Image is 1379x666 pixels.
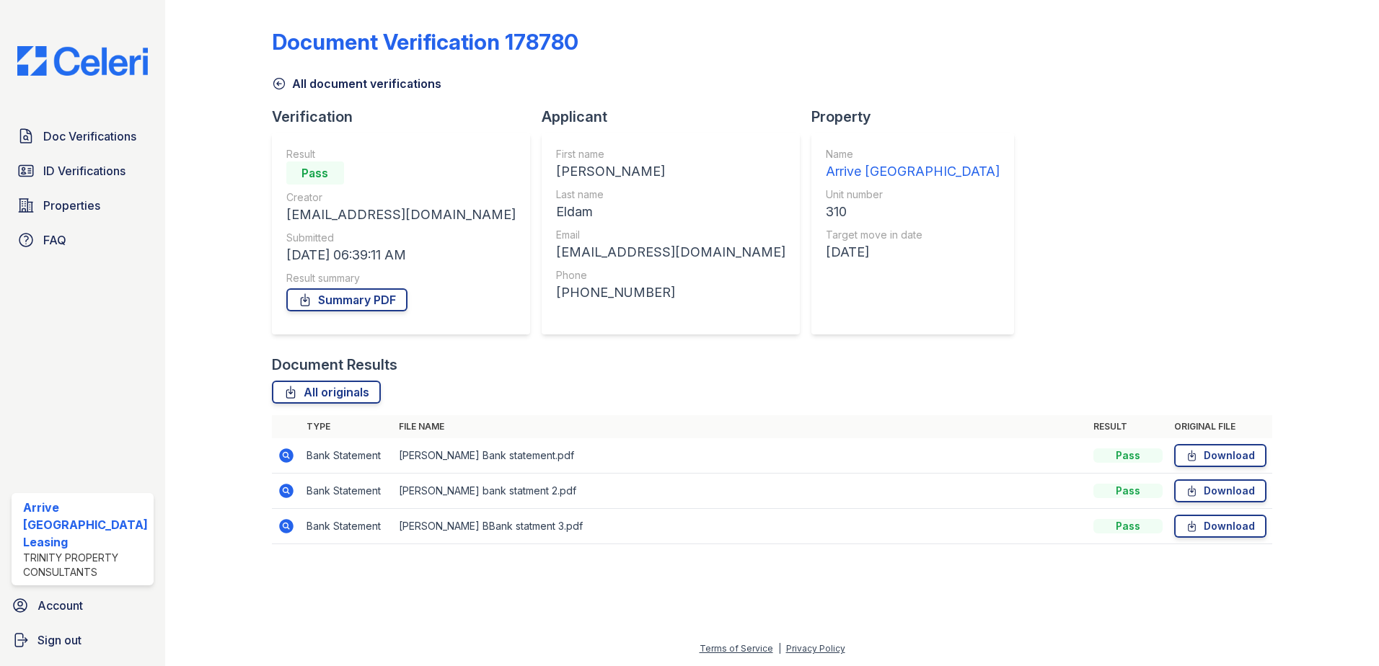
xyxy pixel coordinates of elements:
[1174,444,1266,467] a: Download
[1174,479,1266,502] a: Download
[43,197,100,214] span: Properties
[556,228,785,242] div: Email
[826,187,1000,202] div: Unit number
[272,355,397,375] div: Document Results
[272,75,441,92] a: All document verifications
[700,643,773,654] a: Terms of Service
[286,205,516,225] div: [EMAIL_ADDRESS][DOMAIN_NAME]
[286,245,516,265] div: [DATE] 06:39:11 AM
[786,643,845,654] a: Privacy Policy
[826,228,1000,242] div: Target move in date
[43,231,66,249] span: FAQ
[1168,415,1272,438] th: Original file
[286,147,516,161] div: Result
[301,474,393,509] td: Bank Statement
[286,288,407,311] a: Summary PDF
[6,591,159,620] a: Account
[301,509,393,544] td: Bank Statement
[6,46,159,76] img: CE_Logo_Blue-a8612792a0a2168367f1c8372b55b34899dd931a85d93a1a3d3e32e68fde9ad4.png
[6,626,159,654] a: Sign out
[1093,448,1163,463] div: Pass
[272,29,578,55] div: Document Verification 178780
[38,631,81,649] span: Sign out
[301,438,393,474] td: Bank Statement
[393,438,1088,474] td: [PERSON_NAME] Bank statement.pdf
[393,474,1088,509] td: [PERSON_NAME] bank statment 2.pdf
[393,415,1088,438] th: File name
[23,499,148,551] div: Arrive [GEOGRAPHIC_DATA] Leasing
[393,509,1088,544] td: [PERSON_NAME] BBank statment 3.pdf
[1093,519,1163,533] div: Pass
[1093,484,1163,498] div: Pass
[272,381,381,404] a: All originals
[826,242,1000,262] div: [DATE]
[272,107,542,127] div: Verification
[556,283,785,303] div: [PHONE_NUMBER]
[826,202,1000,222] div: 310
[556,147,785,161] div: First name
[286,190,516,205] div: Creator
[38,597,83,614] span: Account
[43,128,136,145] span: Doc Verifications
[43,162,125,179] span: ID Verifications
[12,191,154,220] a: Properties
[286,161,344,185] div: Pass
[1088,415,1168,438] th: Result
[826,161,1000,182] div: Arrive [GEOGRAPHIC_DATA]
[542,107,811,127] div: Applicant
[1174,515,1266,538] a: Download
[556,161,785,182] div: [PERSON_NAME]
[556,187,785,202] div: Last name
[12,156,154,185] a: ID Verifications
[826,147,1000,161] div: Name
[23,551,148,580] div: Trinity Property Consultants
[12,122,154,151] a: Doc Verifications
[811,107,1026,127] div: Property
[301,415,393,438] th: Type
[556,242,785,262] div: [EMAIL_ADDRESS][DOMAIN_NAME]
[556,268,785,283] div: Phone
[556,202,785,222] div: Eldam
[286,231,516,245] div: Submitted
[826,147,1000,182] a: Name Arrive [GEOGRAPHIC_DATA]
[286,271,516,285] div: Result summary
[12,226,154,254] a: FAQ
[778,643,781,654] div: |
